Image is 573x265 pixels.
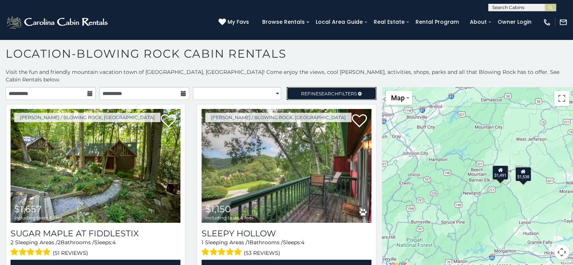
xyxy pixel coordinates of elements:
[386,91,412,105] button: Change map style
[14,204,41,214] span: $1,657
[554,245,569,260] button: Map camera controls
[228,18,249,26] span: My Favs
[515,167,531,181] div: $1,538
[58,239,61,246] span: 2
[244,248,280,258] span: (53 reviews)
[492,165,508,180] div: $1,491
[205,215,254,220] span: including taxes & fees
[11,239,180,258] div: Sleeping Areas / Bathrooms / Sleeps:
[391,94,405,102] span: Map
[202,239,203,246] span: 1
[202,109,371,223] img: Sleepy Hollow
[301,239,304,246] span: 4
[11,109,180,223] img: Sugar Maple at Fiddlestix
[112,239,116,246] span: 4
[412,16,463,28] a: Rental Program
[559,18,567,26] img: mail-regular-white.png
[312,16,367,28] a: Local Area Guide
[11,109,180,223] a: Sugar Maple at Fiddlestix $1,657 including taxes & fees
[492,165,508,180] div: $1,150
[14,215,63,220] span: including taxes & fees
[205,113,351,122] a: [PERSON_NAME] / Blowing Rock, [GEOGRAPHIC_DATA]
[14,113,160,122] a: [PERSON_NAME] / Blowing Rock, [GEOGRAPHIC_DATA]
[370,16,408,28] a: Real Estate
[202,228,371,239] a: Sleepy Hollow
[301,91,357,97] span: Refine Filters
[248,239,249,246] span: 1
[258,16,309,28] a: Browse Rentals
[466,16,490,28] a: About
[202,239,371,258] div: Sleeping Areas / Bathrooms / Sleeps:
[11,228,180,239] a: Sugar Maple at Fiddlestix
[202,109,371,223] a: Sleepy Hollow $1,150 including taxes & fees
[543,18,551,26] img: phone-regular-white.png
[554,91,569,106] button: Toggle fullscreen view
[494,16,535,28] a: Owner Login
[287,87,377,100] a: RefineSearchFilters
[319,91,338,97] span: Search
[6,15,110,30] img: White-1-2.png
[219,18,251,26] a: My Favs
[53,248,88,258] span: (51 reviews)
[11,239,14,246] span: 2
[161,113,176,129] a: Add to favorites
[205,204,231,214] span: $1,150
